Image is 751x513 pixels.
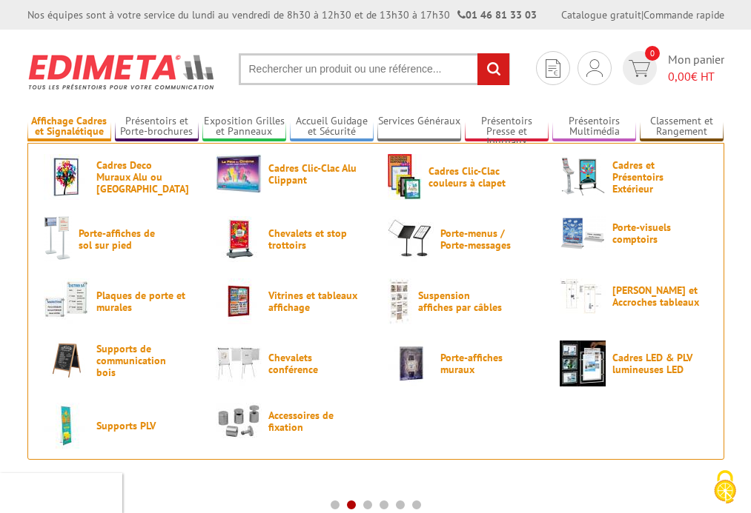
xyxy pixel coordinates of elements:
[216,278,262,324] img: Vitrines et tableaux affichage
[96,159,185,195] span: Cadres Deco Muraux Alu ou [GEOGRAPHIC_DATA]
[216,341,262,386] img: Chevalets conférence
[96,343,185,378] span: Supports de communication bois
[388,216,536,262] a: Porte-menus / Porte-messages
[27,44,216,99] img: Présentoir, panneau, stand - Edimeta - PLV, affichage, mobilier bureau, entreprise
[560,216,708,250] a: Porte-visuels comptoirs
[645,46,660,61] span: 0
[44,216,72,262] img: Porte-affiches de sol sur pied
[44,403,192,449] a: Supports PLV
[561,7,724,22] div: |
[465,115,549,139] a: Présentoirs Presse et Journaux
[560,341,606,386] img: Cadres LED & PLV lumineuses LED
[668,68,724,85] span: € HT
[44,216,192,262] a: Porte-affiches de sol sur pied
[612,159,701,195] span: Cadres et Présentoirs Extérieur
[388,341,536,386] a: Porte-affiches muraux
[216,278,364,324] a: Vitrines et tableaux affichage
[560,154,708,200] a: Cadres et Présentoirs Extérieur
[96,289,185,313] span: Plaques de porte et murales
[429,165,517,189] span: Cadres Clic-Clac couleurs à clapet
[216,216,364,262] a: Chevalets et stop trottoirs
[619,51,724,85] a: devis rapide 0 Mon panier 0,00€ HT
[560,154,606,200] img: Cadres et Présentoirs Extérieur
[27,7,537,22] div: Nos équipes sont à votre service du lundi au vendredi de 8h30 à 12h30 et de 13h30 à 17h30
[560,278,606,314] img: Cimaises et Accroches tableaux
[440,227,529,251] span: Porte-menus / Porte-messages
[216,403,364,439] a: Accessoires de fixation
[377,115,461,139] a: Services Généraux
[418,289,507,313] span: Suspension affiches par câbles
[612,221,701,245] span: Porte-visuels comptoirs
[96,420,185,432] span: Supports PLV
[388,154,422,200] img: Cadres Clic-Clac couleurs à clapet
[268,289,357,313] span: Vitrines et tableaux affichage
[640,115,724,139] a: Classement et Rangement
[216,154,262,193] img: Cadres Clic-Clac Alu Clippant
[586,59,603,77] img: devis rapide
[612,284,701,308] span: [PERSON_NAME] et Accroches tableaux
[44,154,192,200] a: Cadres Deco Muraux Alu ou [GEOGRAPHIC_DATA]
[668,69,691,84] span: 0,00
[440,352,529,375] span: Porte-affiches muraux
[239,53,510,85] input: Rechercher un produit ou une référence...
[388,278,536,324] a: Suspension affiches par câbles
[388,154,536,200] a: Cadres Clic-Clac couleurs à clapet
[44,403,90,449] img: Supports PLV
[644,8,724,21] a: Commande rapide
[457,8,537,21] strong: 01 46 81 33 03
[388,341,434,386] img: Porte-affiches muraux
[115,115,199,139] a: Présentoirs et Porte-brochures
[202,115,286,139] a: Exposition Grilles et Panneaux
[268,162,357,186] span: Cadres Clic-Clac Alu Clippant
[44,341,192,380] a: Supports de communication bois
[216,403,262,439] img: Accessoires de fixation
[216,216,262,262] img: Chevalets et stop trottoirs
[216,154,364,193] a: Cadres Clic-Clac Alu Clippant
[629,60,650,77] img: devis rapide
[216,341,364,386] a: Chevalets conférence
[560,341,708,386] a: Cadres LED & PLV lumineuses LED
[44,278,192,324] a: Plaques de porte et murales
[612,352,701,375] span: Cadres LED & PLV lumineuses LED
[668,51,724,85] span: Mon panier
[290,115,374,139] a: Accueil Guidage et Sécurité
[560,216,606,250] img: Porte-visuels comptoirs
[268,409,357,433] span: Accessoires de fixation
[388,278,411,324] img: Suspension affiches par câbles
[560,278,708,314] a: [PERSON_NAME] et Accroches tableaux
[44,154,90,200] img: Cadres Deco Muraux Alu ou Bois
[546,59,560,78] img: devis rapide
[552,115,636,139] a: Présentoirs Multimédia
[699,463,751,513] button: Cookies (fenêtre modale)
[477,53,509,85] input: rechercher
[561,8,641,21] a: Catalogue gratuit
[44,341,90,380] img: Supports de communication bois
[79,227,168,251] span: Porte-affiches de sol sur pied
[44,278,90,324] img: Plaques de porte et murales
[707,469,744,506] img: Cookies (fenêtre modale)
[268,352,357,375] span: Chevalets conférence
[268,227,357,251] span: Chevalets et stop trottoirs
[388,216,434,262] img: Porte-menus / Porte-messages
[27,115,111,139] a: Affichage Cadres et Signalétique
